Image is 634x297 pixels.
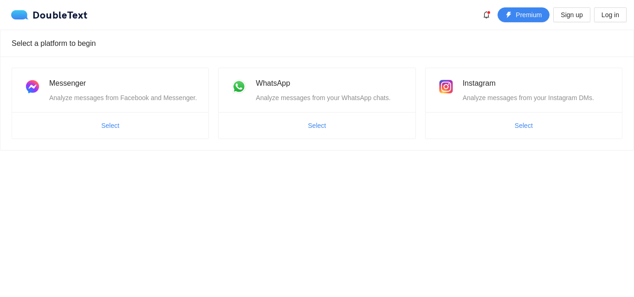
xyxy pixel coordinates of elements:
img: logo [11,10,32,19]
span: Select [308,120,326,131]
div: Analyze messages from your WhatsApp chats. [256,93,404,103]
div: Analyze messages from your Instagram DMs. [463,93,611,103]
img: instagram.png [437,77,455,96]
div: Analyze messages from Facebook and Messenger. [49,93,197,103]
span: Premium [516,10,542,20]
button: bell [479,7,494,22]
span: bell [479,11,493,19]
div: DoubleText [11,10,88,19]
button: thunderboltPremium [498,7,550,22]
img: messenger.png [23,77,42,96]
button: Select [94,118,127,133]
div: Select a platform to begin [12,30,622,57]
a: WhatsAppAnalyze messages from your WhatsApp chats.Select [218,68,415,139]
button: Log in [594,7,627,22]
div: Messenger [49,77,197,89]
a: InstagramAnalyze messages from your Instagram DMs.Select [425,68,622,139]
button: Select [507,118,540,133]
button: Select [301,118,334,133]
span: Select [515,120,533,131]
span: Select [101,120,119,131]
span: thunderbolt [505,12,512,19]
span: Sign up [561,10,582,20]
img: whatsapp.png [230,77,248,96]
span: Log in [602,10,619,20]
button: Sign up [553,7,590,22]
span: WhatsApp [256,79,290,87]
a: logoDoubleText [11,10,88,19]
span: Instagram [463,79,496,87]
a: MessengerAnalyze messages from Facebook and Messenger.Select [12,68,209,139]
